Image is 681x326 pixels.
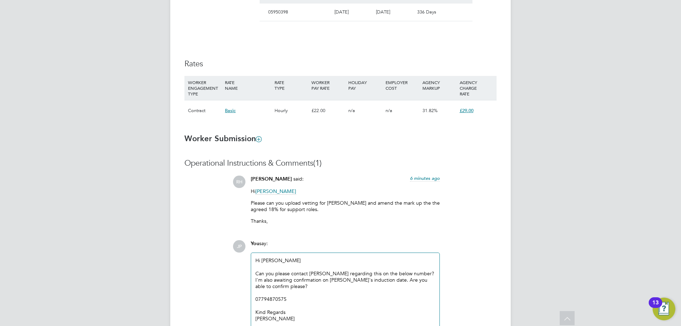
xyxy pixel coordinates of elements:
span: 05950398 [268,9,288,15]
b: Worker Submission [184,134,261,143]
div: AGENCY MARKUP [421,76,458,94]
div: EMPLOYER COST [384,76,421,94]
div: 13 [652,303,659,312]
div: say: [251,240,440,253]
span: 31.82% [422,107,438,114]
span: n/a [348,107,355,114]
span: 336 Days [417,9,436,15]
div: [PERSON_NAME] [255,315,435,322]
div: WORKER ENGAGEMENT TYPE [186,76,223,100]
div: Contract [186,100,223,121]
div: HOLIDAY PAY [347,76,383,94]
p: Please can you upload vetting for [PERSON_NAME] and amend the mark up the the agreed 18% for supp... [251,200,440,212]
span: n/a [386,107,392,114]
span: You [251,241,259,247]
h3: Operational Instructions & Comments [184,158,497,168]
div: AGENCY CHARGE RATE [458,76,495,100]
span: (1) [313,158,322,168]
span: [PERSON_NAME] [255,188,296,195]
span: Basic [225,107,236,114]
p: Hi [251,188,440,194]
button: Open Resource Center, 13 new notifications [653,298,675,320]
div: Kind Regards [255,309,435,315]
span: [DATE] [334,9,349,15]
span: [PERSON_NAME] [251,176,292,182]
span: RH [233,176,245,188]
h3: Rates [184,59,497,69]
div: Hi [PERSON_NAME] [255,257,435,322]
div: RATE NAME [223,76,272,94]
span: £29.00 [460,107,474,114]
div: Can you please contact [PERSON_NAME] regarding this on the below number? I'm also awaiting confir... [255,270,435,290]
div: Hourly [273,100,310,121]
span: JP [233,240,245,253]
span: 6 minutes ago [410,175,440,181]
div: £22.00 [310,100,347,121]
p: Thanks, [251,218,440,224]
span: said: [293,176,304,182]
div: 07794870575 [255,296,435,302]
div: RATE TYPE [273,76,310,94]
span: [DATE] [376,9,390,15]
div: WORKER PAY RATE [310,76,347,94]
